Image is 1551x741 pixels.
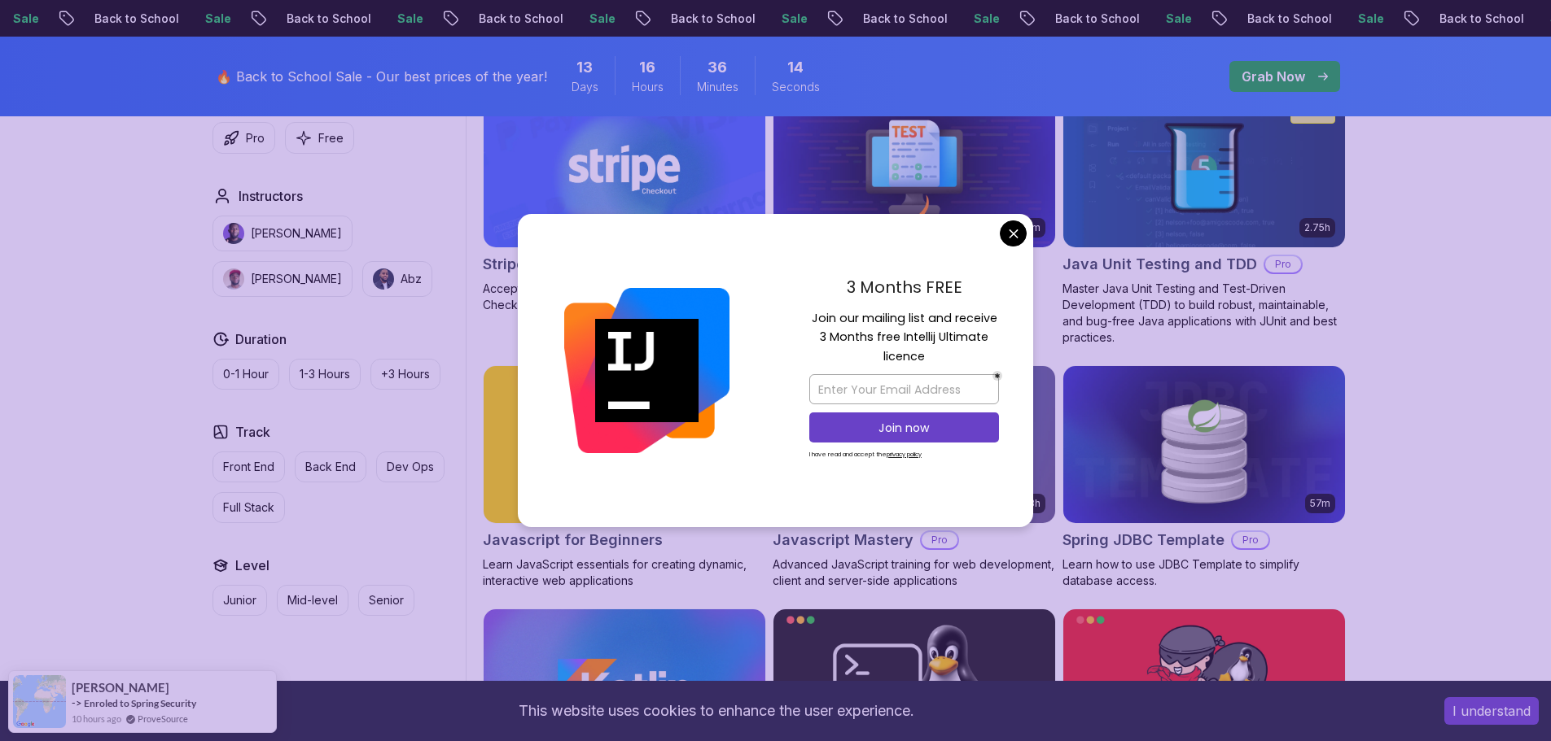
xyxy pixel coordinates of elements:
[260,11,370,27] p: Back to School
[1139,11,1191,27] p: Sale
[572,79,598,95] span: Days
[212,451,285,482] button: Front End
[1444,697,1539,725] button: Accept cookies
[212,492,285,523] button: Full Stack
[216,67,547,86] p: 🔥 Back to School Sale - Our best prices of the year!
[376,451,445,482] button: Dev Ops
[72,681,169,695] span: [PERSON_NAME]
[212,261,353,297] button: instructor img[PERSON_NAME]
[483,253,598,276] h2: Stripe Checkout
[1062,281,1346,346] p: Master Java Unit Testing and Test-Driven Development (TDD) to build robust, maintainable, and bug...
[387,459,434,475] p: Dev Ops
[755,11,807,27] p: Sale
[947,11,999,27] p: Sale
[1242,67,1305,86] p: Grab Now
[563,11,615,27] p: Sale
[178,11,230,27] p: Sale
[84,697,196,709] a: Enroled to Spring Security
[370,359,440,390] button: +3 Hours
[138,712,188,726] a: ProveSource
[285,122,354,154] button: Free
[223,499,274,516] p: Full Stack
[223,268,244,290] img: instructor img
[212,216,353,251] button: instructor img[PERSON_NAME]
[773,556,1056,589] p: Advanced JavaScript training for web development, client and server-side applications
[223,223,244,244] img: instructor img
[72,696,82,709] span: ->
[632,79,664,95] span: Hours
[362,261,432,297] button: instructor imgAbz
[235,422,270,442] h2: Track
[212,122,275,154] button: Pro
[235,556,269,575] h2: Level
[773,89,1056,313] a: Java Unit Testing Essentials card38mJava Unit Testing EssentialsLearn the basics of unit testing ...
[644,11,755,27] p: Back to School
[483,281,766,313] p: Accept payments from your customers with Stripe Checkout.
[223,366,269,382] p: 0-1 Hour
[277,585,348,616] button: Mid-level
[773,529,914,551] h2: Javascript Mastery
[1413,11,1523,27] p: Back to School
[1062,253,1257,276] h2: Java Unit Testing and TDD
[68,11,178,27] p: Back to School
[1331,11,1383,27] p: Sale
[287,592,338,608] p: Mid-level
[373,268,394,290] img: instructor img
[1063,89,1345,247] img: Java Unit Testing and TDD card
[358,585,414,616] button: Senior
[223,592,256,608] p: Junior
[381,366,430,382] p: +3 Hours
[576,56,593,79] span: 13 Days
[401,271,422,287] p: Abz
[922,532,957,548] p: Pro
[212,359,279,390] button: 0-1 Hour
[1063,366,1345,524] img: Spring JDBC Template card
[369,592,404,608] p: Senior
[787,56,804,79] span: 14 Seconds
[1062,365,1346,590] a: Spring JDBC Template card57mSpring JDBC TemplateProLearn how to use JDBC Template to simplify dat...
[1265,256,1301,272] p: Pro
[484,89,765,247] img: Stripe Checkout card
[1062,556,1346,589] p: Learn how to use JDBC Template to simplify database access.
[223,459,274,475] p: Front End
[697,79,738,95] span: Minutes
[289,359,361,390] button: 1-3 Hours
[251,225,342,242] p: [PERSON_NAME]
[235,329,287,349] h2: Duration
[766,85,1062,251] img: Java Unit Testing Essentials card
[1028,11,1139,27] p: Back to School
[300,366,350,382] p: 1-3 Hours
[1062,529,1225,551] h2: Spring JDBC Template
[246,130,265,146] p: Pro
[772,79,820,95] span: Seconds
[484,366,765,524] img: Javascript for Beginners card
[1310,497,1330,510] p: 57m
[1220,11,1331,27] p: Back to School
[251,271,342,287] p: [PERSON_NAME]
[13,675,66,728] img: provesource social proof notification image
[639,56,655,79] span: 16 Hours
[318,130,344,146] p: Free
[370,11,423,27] p: Sale
[295,451,366,482] button: Back End
[483,529,663,551] h2: Javascript for Beginners
[212,585,267,616] button: Junior
[305,459,356,475] p: Back End
[708,56,727,79] span: 36 Minutes
[72,712,121,726] span: 10 hours ago
[1062,89,1346,346] a: Java Unit Testing and TDD card2.75hNEWJava Unit Testing and TDDProMaster Java Unit Testing and Te...
[1304,221,1330,234] p: 2.75h
[836,11,947,27] p: Back to School
[452,11,563,27] p: Back to School
[483,556,766,589] p: Learn JavaScript essentials for creating dynamic, interactive web applications
[1233,532,1268,548] p: Pro
[483,89,766,313] a: Stripe Checkout card1.42hStripe CheckoutProAccept payments from your customers with Stripe Checkout.
[483,365,766,590] a: Javascript for Beginners card2.05hJavascript for BeginnersLearn JavaScript essentials for creatin...
[239,186,303,206] h2: Instructors
[12,693,1420,729] div: This website uses cookies to enhance the user experience.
